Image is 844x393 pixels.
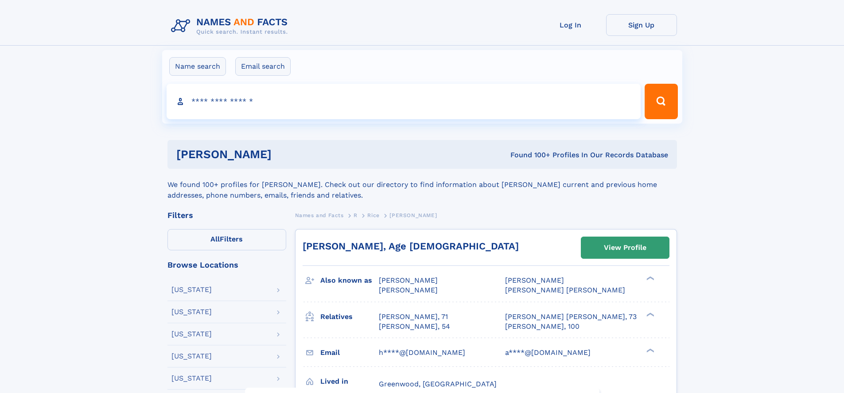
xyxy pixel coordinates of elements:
button: Search Button [645,84,677,119]
div: [US_STATE] [171,308,212,315]
label: Email search [235,57,291,76]
a: R [354,210,358,221]
div: ❯ [644,311,655,317]
a: [PERSON_NAME], 100 [505,322,580,331]
input: search input [167,84,641,119]
a: [PERSON_NAME], Age [DEMOGRAPHIC_DATA] [303,241,519,252]
a: [PERSON_NAME] [PERSON_NAME], 73 [505,312,637,322]
div: ❯ [644,347,655,353]
h3: Relatives [320,309,379,324]
h1: [PERSON_NAME] [176,149,391,160]
div: Browse Locations [167,261,286,269]
div: [US_STATE] [171,375,212,382]
div: ❯ [644,276,655,281]
h3: Lived in [320,374,379,389]
span: Greenwood, [GEOGRAPHIC_DATA] [379,380,497,388]
span: Rice [367,212,379,218]
label: Name search [169,57,226,76]
div: Filters [167,211,286,219]
span: R [354,212,358,218]
a: View Profile [581,237,669,258]
h3: Email [320,345,379,360]
a: [PERSON_NAME], 54 [379,322,450,331]
div: [US_STATE] [171,331,212,338]
label: Filters [167,229,286,250]
div: View Profile [604,237,646,258]
a: Rice [367,210,379,221]
span: All [210,235,220,243]
div: Found 100+ Profiles In Our Records Database [391,150,668,160]
div: [US_STATE] [171,353,212,360]
a: Log In [535,14,606,36]
span: [PERSON_NAME] [505,276,564,284]
a: Sign Up [606,14,677,36]
span: [PERSON_NAME] [389,212,437,218]
span: [PERSON_NAME] [379,276,438,284]
span: [PERSON_NAME] [379,286,438,294]
div: [US_STATE] [171,286,212,293]
a: [PERSON_NAME], 71 [379,312,448,322]
a: Names and Facts [295,210,344,221]
img: Logo Names and Facts [167,14,295,38]
h3: Also known as [320,273,379,288]
span: [PERSON_NAME] [PERSON_NAME] [505,286,625,294]
div: We found 100+ profiles for [PERSON_NAME]. Check out our directory to find information about [PERS... [167,169,677,201]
